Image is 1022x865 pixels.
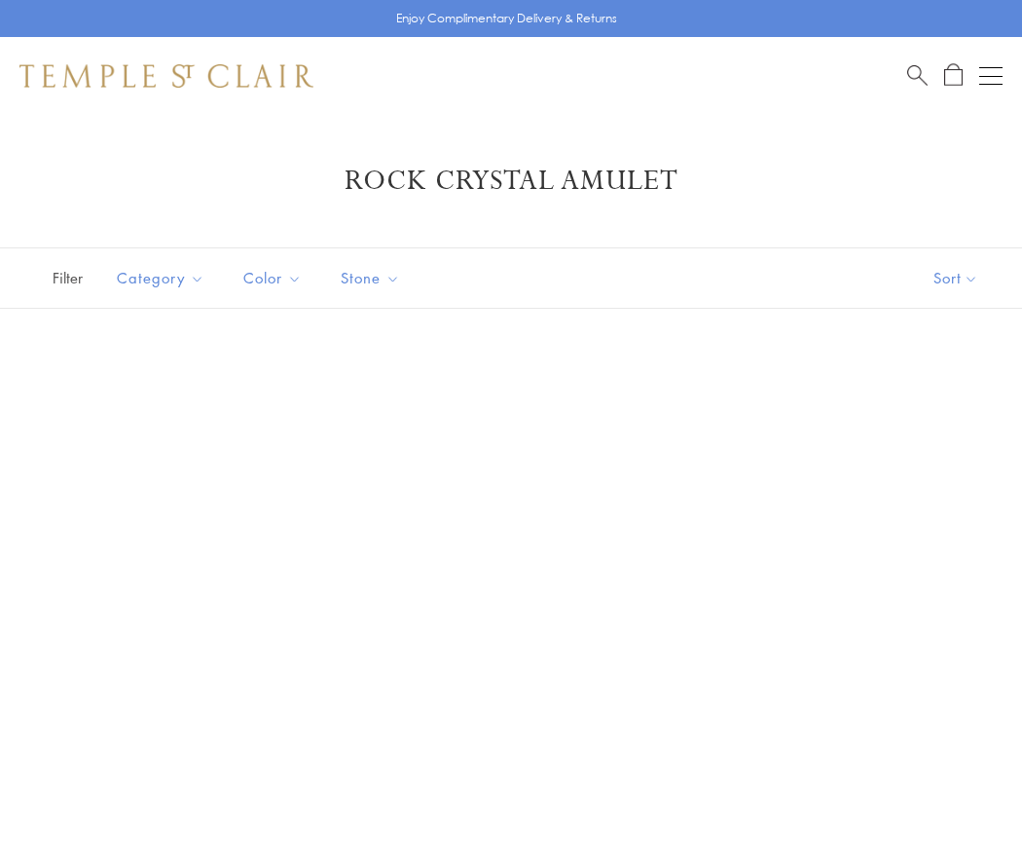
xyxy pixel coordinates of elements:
[326,256,415,300] button: Stone
[102,256,219,300] button: Category
[907,63,928,88] a: Search
[49,164,973,199] h1: Rock Crystal Amulet
[890,248,1022,308] button: Show sort by
[331,266,415,290] span: Stone
[107,266,219,290] span: Category
[19,64,313,88] img: Temple St. Clair
[234,266,316,290] span: Color
[944,63,963,88] a: Open Shopping Bag
[979,64,1003,88] button: Open navigation
[396,9,617,28] p: Enjoy Complimentary Delivery & Returns
[229,256,316,300] button: Color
